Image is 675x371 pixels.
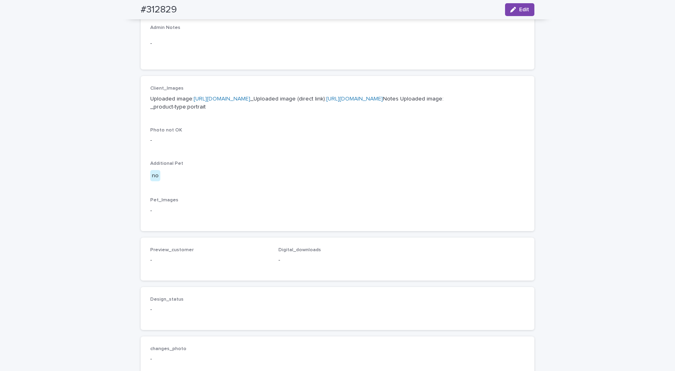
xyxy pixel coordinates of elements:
p: - [150,39,525,48]
span: Photo not OK [150,128,182,133]
p: - [150,355,525,363]
p: - [150,136,525,145]
p: - [150,305,269,314]
a: [URL][DOMAIN_NAME] [326,96,383,102]
p: - [150,256,269,264]
button: Edit [505,3,534,16]
p: - [278,256,397,264]
span: Client_Images [150,86,184,91]
span: Preview_customer [150,248,194,252]
p: Uploaded image: _Uploaded image (direct link): Notes Uploaded image: _product-type:portrait [150,95,525,112]
span: Digital_downloads [278,248,321,252]
span: Pet_Images [150,198,178,203]
div: no [150,170,160,182]
span: changes_photo [150,346,186,351]
a: [URL][DOMAIN_NAME] [194,96,250,102]
h2: #312829 [141,4,177,16]
span: Admin Notes [150,25,180,30]
span: Additional Pet [150,161,183,166]
span: Design_status [150,297,184,302]
p: - [150,207,525,215]
span: Edit [519,7,529,12]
